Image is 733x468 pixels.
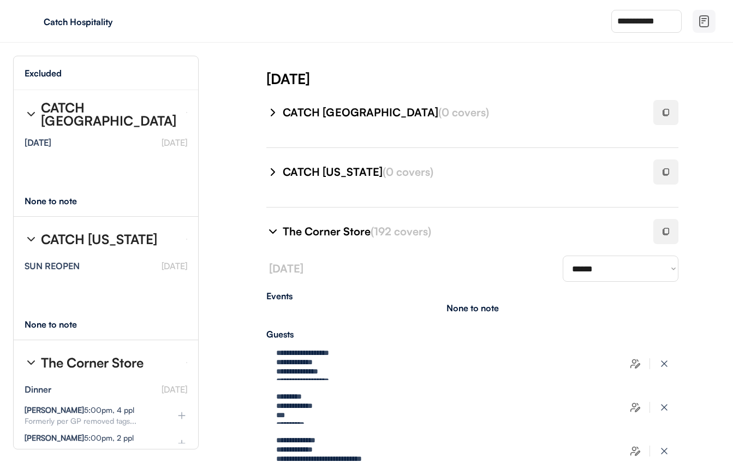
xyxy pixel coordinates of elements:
[176,438,187,449] img: plus%20%281%29.svg
[266,165,279,179] img: chevron-right%20%281%29.svg
[25,233,38,246] img: chevron-right%20%281%29.svg
[630,358,641,369] img: users-edit.svg
[25,197,97,205] div: None to note
[25,262,80,270] div: SUN REOPEN
[266,292,678,300] div: Events
[162,384,187,395] font: [DATE]
[659,446,670,457] img: x-close%20%283%29.svg
[283,164,640,180] div: CATCH [US_STATE]
[630,446,641,457] img: users-edit.svg
[25,417,159,425] div: Formerly per GP removed tags...
[41,101,177,127] div: CATCH [GEOGRAPHIC_DATA]
[25,108,38,121] img: chevron-right%20%281%29.svg
[41,233,157,246] div: CATCH [US_STATE]
[266,225,279,238] img: chevron-right%20%281%29.svg
[630,402,641,413] img: users-edit.svg
[659,402,670,413] img: x-close%20%283%29.svg
[446,304,499,312] div: None to note
[283,105,640,120] div: CATCH [GEOGRAPHIC_DATA]
[25,434,134,442] div: 5:00pm, 2 ppl
[283,224,640,239] div: The Corner Store
[266,69,733,88] div: [DATE]
[25,320,97,329] div: None to note
[162,260,187,271] font: [DATE]
[25,406,134,414] div: 5:00pm, 4 ppl
[25,385,51,394] div: Dinner
[22,13,39,30] img: yH5BAEAAAAALAAAAAABAAEAAAIBRAA7
[371,224,431,238] font: (192 covers)
[162,137,187,148] font: [DATE]
[383,165,433,179] font: (0 covers)
[41,356,144,369] div: The Corner Store
[266,330,678,339] div: Guests
[25,405,84,414] strong: [PERSON_NAME]
[269,262,303,275] font: [DATE]
[698,15,711,28] img: file-02.svg
[25,433,84,442] strong: [PERSON_NAME]
[659,358,670,369] img: x-close%20%283%29.svg
[438,105,489,119] font: (0 covers)
[266,106,279,119] img: chevron-right%20%281%29.svg
[44,17,181,26] div: Catch Hospitality
[176,410,187,421] img: plus%20%281%29.svg
[25,356,38,369] img: chevron-right%20%281%29.svg
[25,138,51,147] div: [DATE]
[25,69,62,78] div: Excluded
